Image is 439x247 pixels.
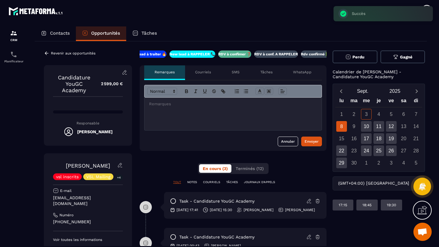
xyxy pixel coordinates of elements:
[236,166,264,171] span: Terminés (12)
[360,96,373,107] div: me
[411,133,421,144] div: 21
[50,30,70,36] p: Contacts
[349,145,359,156] div: 23
[337,180,410,187] span: (GMT+04:00) [GEOGRAPHIC_DATA]
[91,30,120,36] p: Opportunités
[373,121,384,132] div: 11
[410,180,415,187] input: Search for option
[385,96,398,107] div: ve
[254,52,298,57] p: RDV à conf. A RAPPELER
[305,138,319,144] div: Envoyer
[203,180,220,184] p: COURRIELS
[53,195,123,207] p: [EMAIL_ADDRESS][DOMAIN_NAME]
[398,145,409,156] div: 27
[51,51,95,55] p: Revenir aux opportunités
[56,175,79,179] p: vsl inscrits
[361,158,372,168] div: 1
[115,174,123,181] p: +4
[362,203,372,207] p: 18:45
[379,86,411,96] button: Open years overlay
[2,60,26,63] p: Planificateur
[410,96,422,107] div: di
[2,46,26,68] a: schedulerschedulerPlanificateur
[336,109,347,120] div: 1
[278,137,298,146] button: Annuler
[129,52,166,57] p: New lead à traiter 🔥
[373,96,385,107] div: je
[349,133,359,144] div: 16
[335,109,422,168] div: Calendar days
[349,158,359,168] div: 30
[386,145,397,156] div: 26
[244,207,273,212] p: [PERSON_NAME]
[195,70,211,75] p: Courriels
[301,137,322,146] button: Envoyer
[53,219,123,225] p: [PHONE_NUMBER]
[335,96,348,107] div: lu
[361,133,372,144] div: 17
[179,198,255,204] p: task - Candidature YouGC Academy
[361,145,372,156] div: 24
[244,180,275,184] p: JOURNAUX D'APPELS
[126,26,163,41] a: Tâches
[187,180,197,184] p: NOTES
[53,74,95,93] p: Candidature YouGC Academy
[349,109,359,120] div: 2
[352,55,364,59] span: Perdu
[179,234,255,240] p: task - Candidature YouGC Academy
[285,207,315,212] p: [PERSON_NAME]
[210,207,232,212] p: [DATE] 15:30
[413,223,432,241] a: Ouvrir le chat
[335,87,347,95] button: Previous month
[9,5,63,16] img: logo
[95,78,123,90] p: 2 599,00 €
[59,213,73,217] p: Numéro
[373,158,384,168] div: 2
[348,96,360,107] div: ma
[380,50,425,63] button: Gagné
[10,30,17,37] img: formation
[10,51,17,58] img: scheduler
[141,30,157,36] p: Tâches
[333,69,425,79] p: Calendrier de [PERSON_NAME] - Candidature YouGC Academy
[361,109,372,120] div: 3
[53,121,123,125] p: Responsable
[333,176,425,190] div: Search for option
[361,121,372,132] div: 10
[170,52,215,57] p: New lead à RAPPELER 📞
[260,70,273,75] p: Tâches
[386,109,397,120] div: 5
[2,25,26,46] a: formationformationCRM
[293,70,312,75] p: WhatsApp
[411,145,421,156] div: 28
[76,26,126,41] a: Opportunités
[35,26,76,41] a: Contacts
[336,121,347,132] div: 8
[386,133,397,144] div: 19
[86,175,110,179] p: VSL Mailing
[333,50,377,63] button: Perdu
[66,162,110,169] a: [PERSON_NAME]
[398,158,409,168] div: 4
[373,109,384,120] div: 4
[398,133,409,144] div: 20
[373,133,384,144] div: 18
[373,145,384,156] div: 25
[339,203,347,207] p: 17:15
[226,180,238,184] p: TÂCHES
[398,109,409,120] div: 6
[2,38,26,42] p: CRM
[336,158,347,168] div: 29
[411,158,421,168] div: 5
[400,55,412,59] span: Gagné
[53,237,123,242] p: Voir toutes les informations
[336,145,347,156] div: 22
[336,133,347,144] div: 15
[77,129,112,134] h5: [PERSON_NAME]
[387,203,396,207] p: 19:30
[301,52,330,57] p: Rdv confirmé ✅
[203,166,228,171] span: En cours (3)
[411,109,421,120] div: 7
[398,121,409,132] div: 13
[218,52,251,57] p: RDV à confimer ❓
